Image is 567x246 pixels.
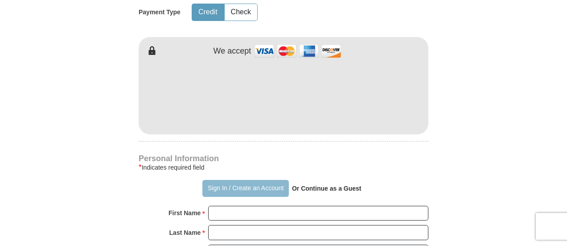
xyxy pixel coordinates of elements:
h4: We accept [214,46,251,56]
strong: Or Continue as a Guest [292,185,362,192]
button: Sign In / Create an Account [202,180,288,197]
h4: Personal Information [139,155,428,162]
h5: Payment Type [139,8,181,16]
button: Check [225,4,257,21]
div: Indicates required field [139,162,428,173]
strong: First Name [168,207,201,219]
button: Credit [192,4,224,21]
img: credit cards accepted [253,42,342,61]
strong: Last Name [169,226,201,239]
